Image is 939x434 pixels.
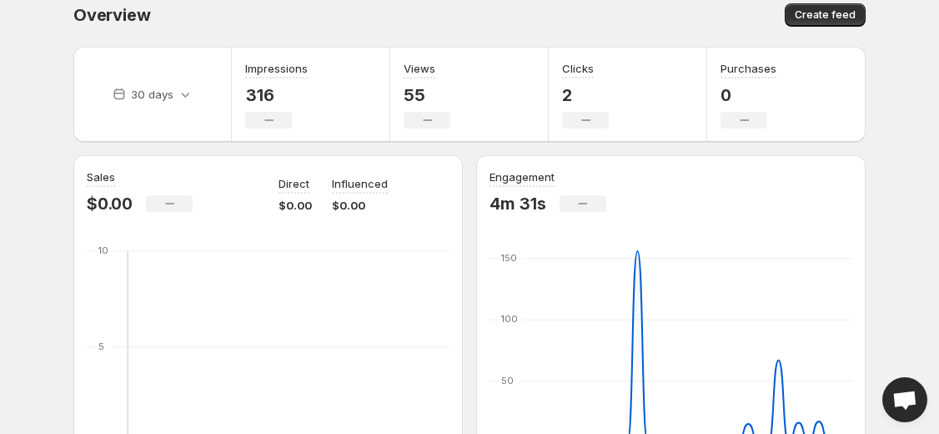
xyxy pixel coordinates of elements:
span: Overview [73,5,150,25]
p: $0.00 [279,197,312,214]
h3: Impressions [245,60,308,77]
text: 50 [501,375,514,386]
h3: Clicks [562,60,594,77]
text: 10 [98,245,108,256]
h3: Engagement [490,169,555,185]
text: 100 [501,313,518,325]
p: 30 days [131,86,173,103]
h3: Views [404,60,435,77]
button: Create feed [785,3,866,27]
p: 2 [562,85,609,105]
p: 0 [721,85,776,105]
p: Direct [279,175,309,192]
p: $0.00 [332,197,388,214]
span: Create feed [795,8,856,22]
p: Influenced [332,175,388,192]
text: 150 [501,252,517,264]
p: $0.00 [87,194,133,214]
a: Open chat [882,377,927,422]
p: 55 [404,85,450,105]
p: 4m 31s [490,194,546,214]
h3: Sales [87,169,115,185]
text: 5 [98,341,104,352]
p: 316 [245,85,308,105]
h3: Purchases [721,60,776,77]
